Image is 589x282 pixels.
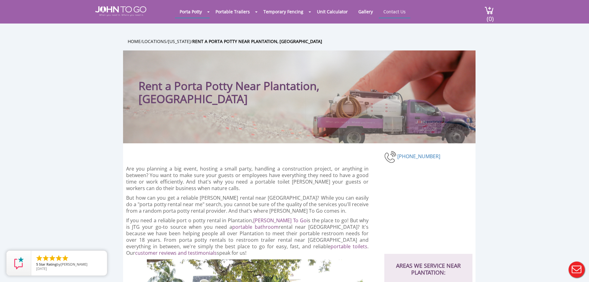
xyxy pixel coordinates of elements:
[62,254,69,262] li: 
[211,6,254,18] a: Portable Trailers
[259,6,308,18] a: Temporary Fencing
[354,6,378,18] a: Gallery
[128,38,141,44] a: Home
[49,254,56,262] li: 
[95,6,146,16] img: JOHN to go
[192,38,322,44] a: Rent a Porta Potty Near Plantation, [GEOGRAPHIC_DATA]
[391,254,466,276] h2: AREAS WE SERVICE NEAR PLANTATION:
[253,217,307,224] a: [PERSON_NAME] To Go
[232,223,279,230] a: portable bathroom
[384,150,397,164] img: phone-number
[135,249,217,256] a: customer reviews and testimonials
[126,195,369,214] p: But how can you get a reliable [PERSON_NAME] rental near [GEOGRAPHIC_DATA]? While you can easily ...
[331,243,367,250] a: portable toilets
[128,38,480,45] ul: / / /
[486,10,494,23] span: (0)
[312,6,352,18] a: Unit Calculator
[564,257,589,282] button: Live Chat
[13,257,25,269] img: Review Rating
[36,262,102,267] span: by
[142,38,166,44] a: Locations
[305,86,472,143] img: Truck
[126,217,369,256] p: If you need a reliable port o potty rental in Plantation, is the place to go! But why is JTG your...
[61,262,87,267] span: [PERSON_NAME]
[39,262,57,267] span: Star Rating
[36,254,43,262] li: 
[36,266,47,271] span: [DATE]
[175,6,207,18] a: Porta Potty
[484,6,494,15] img: cart a
[42,254,49,262] li: 
[126,166,369,192] p: Are you planning a big event, hosting a small party, handling a construction project, or anything...
[379,6,410,18] a: Contact Us
[397,153,440,160] a: [PHONE_NUMBER]
[168,38,191,44] a: [US_STATE]
[36,262,38,267] span: 5
[55,254,62,262] li: 
[139,63,338,106] h1: Rent a Porta Potty Near Plantation, [GEOGRAPHIC_DATA]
